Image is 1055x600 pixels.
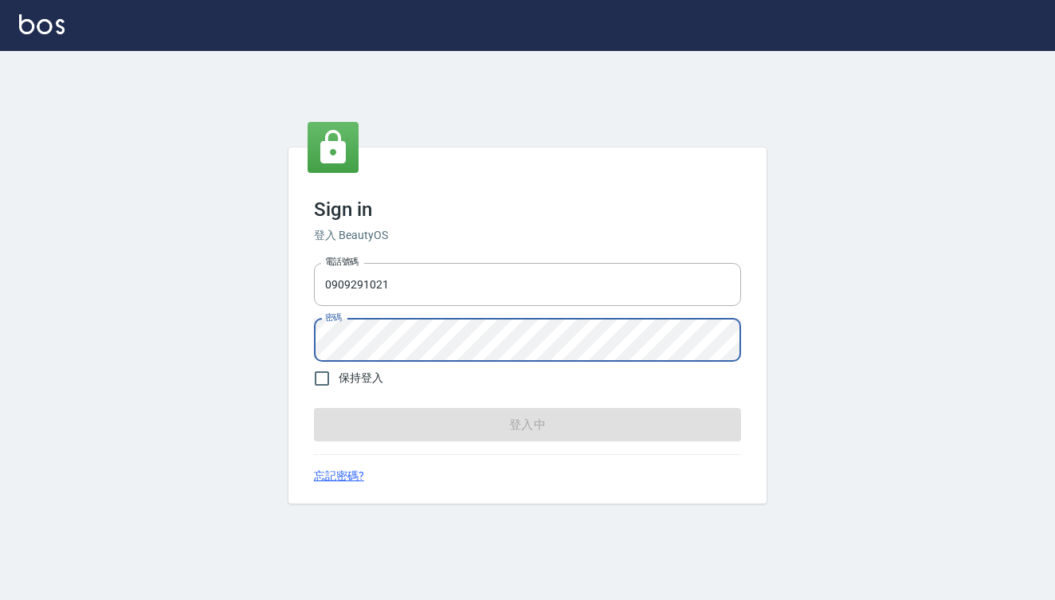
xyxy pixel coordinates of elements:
label: 電話號碼 [325,256,359,268]
img: Logo [19,14,65,34]
h6: 登入 BeautyOS [314,227,741,244]
label: 密碼 [325,312,342,324]
h3: Sign in [314,198,741,221]
a: 忘記密碼? [314,468,364,484]
span: 保持登入 [339,370,383,386]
